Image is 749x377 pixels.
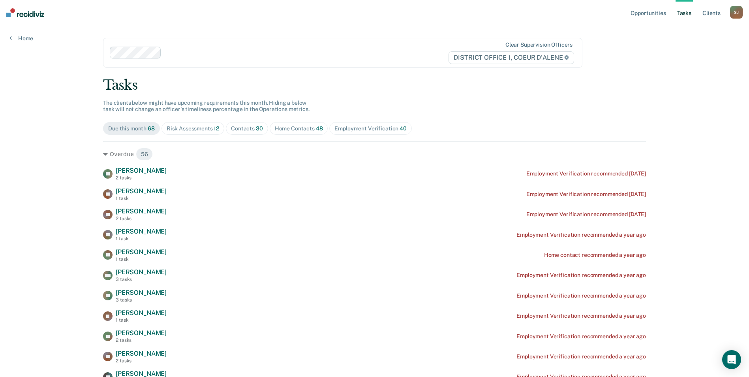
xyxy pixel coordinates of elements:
[116,268,167,276] span: [PERSON_NAME]
[526,191,646,198] div: Employment Verification recommended [DATE]
[103,100,310,113] span: The clients below might have upcoming requirements this month. Hiding a below task will not chang...
[116,309,167,317] span: [PERSON_NAME]
[116,337,167,343] div: 2 tasks
[116,196,167,201] div: 1 task
[116,329,167,337] span: [PERSON_NAME]
[449,51,574,64] span: DISTRICT OFFICE 1, COEUR D'ALENE
[9,35,33,42] a: Home
[148,125,155,132] span: 68
[256,125,263,132] span: 30
[400,125,407,132] span: 40
[116,228,167,235] span: [PERSON_NAME]
[116,167,167,174] span: [PERSON_NAME]
[103,148,646,160] div: Overdue 56
[516,292,646,299] div: Employment Verification recommended a year ago
[516,333,646,340] div: Employment Verification recommended a year ago
[526,170,646,177] div: Employment Verification recommended [DATE]
[116,187,167,195] span: [PERSON_NAME]
[526,211,646,218] div: Employment Verification recommended [DATE]
[334,125,406,132] div: Employment Verification
[275,125,323,132] div: Home Contacts
[116,248,167,256] span: [PERSON_NAME]
[167,125,219,132] div: Risk Assessments
[116,289,167,296] span: [PERSON_NAME]
[214,125,219,132] span: 12
[108,125,155,132] div: Due this month
[103,77,646,93] div: Tasks
[544,252,646,258] div: Home contact recommended a year ago
[231,125,263,132] div: Contacts
[116,207,167,215] span: [PERSON_NAME]
[516,353,646,360] div: Employment Verification recommended a year ago
[116,317,167,323] div: 1 task
[116,297,167,303] div: 3 tasks
[6,8,44,17] img: Recidiviz
[722,350,741,369] div: Open Intercom Messenger
[116,175,167,181] div: 2 tasks
[316,125,323,132] span: 48
[116,277,167,282] div: 3 tasks
[505,41,573,48] div: Clear supervision officers
[516,232,646,238] div: Employment Verification recommended a year ago
[136,148,153,160] span: 56
[116,216,167,221] div: 2 tasks
[516,272,646,279] div: Employment Verification recommended a year ago
[116,358,167,364] div: 2 tasks
[730,6,743,19] button: SJ
[730,6,743,19] div: S J
[516,313,646,319] div: Employment Verification recommended a year ago
[116,236,167,241] div: 1 task
[116,350,167,357] span: [PERSON_NAME]
[116,256,167,262] div: 1 task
